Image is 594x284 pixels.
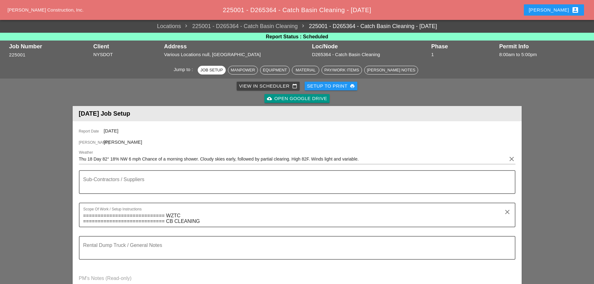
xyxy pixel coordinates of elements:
button: Manpower [228,66,258,75]
div: [PERSON_NAME] Notes [367,67,415,73]
input: Weather [79,154,507,164]
div: Client [93,43,161,50]
i: clear [508,155,515,163]
span: Report Date [79,128,104,134]
div: View in Scheduler [239,83,297,90]
header: [DATE] Job Setup [73,106,522,121]
div: Permit Info [499,43,585,50]
div: 1 [431,51,496,58]
button: Setup to Print [305,82,358,90]
textarea: Rental Dump Truck / General Notes [83,244,506,259]
div: Address [164,43,309,50]
i: print [350,84,355,89]
span: [DATE] [104,128,118,133]
button: Material [292,66,319,75]
button: [PERSON_NAME] Notes [364,66,418,75]
a: [PERSON_NAME] Construction, Inc. [7,7,84,12]
i: account_box [572,6,579,14]
button: Equipment [260,66,290,75]
div: NYSDOT [93,51,161,58]
span: 225001 - D265364 - Catch Basin Cleaning [181,22,297,31]
div: Loc/Node [312,43,428,50]
button: 225001 [9,51,26,59]
div: [PERSON_NAME] [529,6,579,14]
a: Locations [157,22,181,31]
div: 8:00am to 5:00pm [499,51,585,58]
div: Manpower [231,67,255,73]
div: Various Locations null, [GEOGRAPHIC_DATA] [164,51,309,58]
div: Equipment [263,67,287,73]
a: Open Google Drive [264,94,330,103]
div: Setup to Print [307,83,355,90]
span: Jump to : [174,67,196,72]
div: Material [295,67,316,73]
button: [PERSON_NAME] [524,4,584,16]
span: [PERSON_NAME] [104,139,142,145]
div: Open Google Drive [267,95,327,102]
i: clear [504,208,511,216]
div: D265364 - Catch Basin Cleaning [312,51,428,58]
div: Phase [431,43,496,50]
i: cloud_upload [267,96,272,101]
div: Pay/Work Items [324,67,359,73]
a: View in Scheduler [237,82,300,90]
div: Job Number [9,43,90,50]
div: Job Setup [200,67,223,73]
a: 225001 - D265364 - Catch Basin Cleaning - [DATE] [298,22,437,31]
textarea: Scope Of Work / Setup Instructions [83,211,506,227]
button: Pay/Work Items [321,66,362,75]
span: [PERSON_NAME] [79,140,104,145]
span: 225001 - D265364 - Catch Basin Cleaning - [DATE] [223,7,371,13]
i: calendar_today [292,84,297,89]
textarea: Sub-Contractors / Suppliers [83,178,506,193]
button: Job Setup [198,66,226,75]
